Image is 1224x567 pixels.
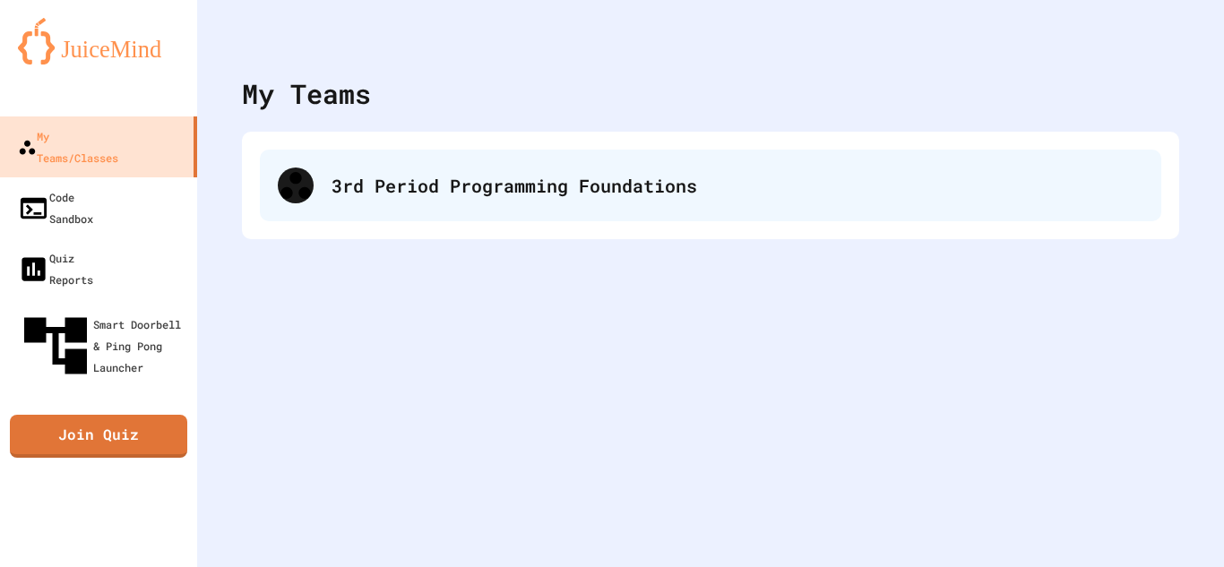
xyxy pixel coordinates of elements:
[18,18,179,64] img: logo-orange.svg
[18,247,93,290] div: Quiz Reports
[18,186,93,229] div: Code Sandbox
[18,308,190,383] div: Smart Doorbell & Ping Pong Launcher
[332,172,1143,199] div: 3rd Period Programming Foundations
[260,150,1161,221] div: 3rd Period Programming Foundations
[242,73,371,114] div: My Teams
[18,125,118,168] div: My Teams/Classes
[10,415,187,458] a: Join Quiz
